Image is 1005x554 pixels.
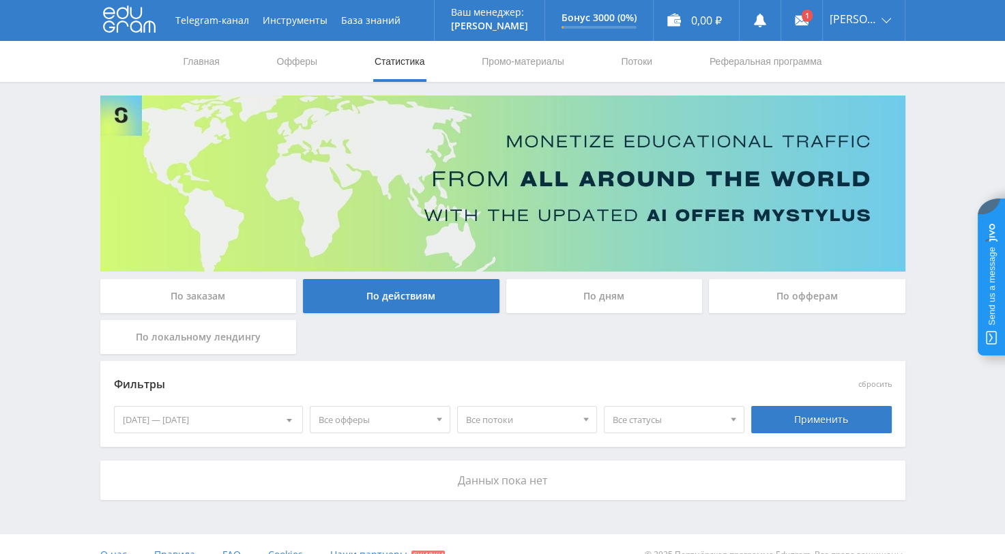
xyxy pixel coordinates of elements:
[751,406,892,433] div: Применить
[114,474,892,486] p: Данных пока нет
[620,41,654,82] a: Потоки
[708,41,824,82] a: Реферальная программа
[100,279,297,313] div: По заказам
[114,375,696,395] div: Фильтры
[115,407,303,433] div: [DATE] — [DATE]
[858,380,892,389] button: сбросить
[373,41,426,82] a: Статистика
[303,279,499,313] div: По действиям
[182,41,221,82] a: Главная
[451,7,528,18] p: Ваш менеджер:
[276,41,319,82] a: Офферы
[709,279,905,313] div: По офферам
[319,407,429,433] span: Все офферы
[480,41,565,82] a: Промо-материалы
[466,407,577,433] span: Все потоки
[613,407,723,433] span: Все статусы
[451,20,528,31] p: [PERSON_NAME]
[100,320,297,354] div: По локальному лендингу
[830,14,877,25] span: [PERSON_NAME]
[100,96,905,272] img: Banner
[506,279,703,313] div: По дням
[562,12,637,23] p: Бонус 3000 (0%)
